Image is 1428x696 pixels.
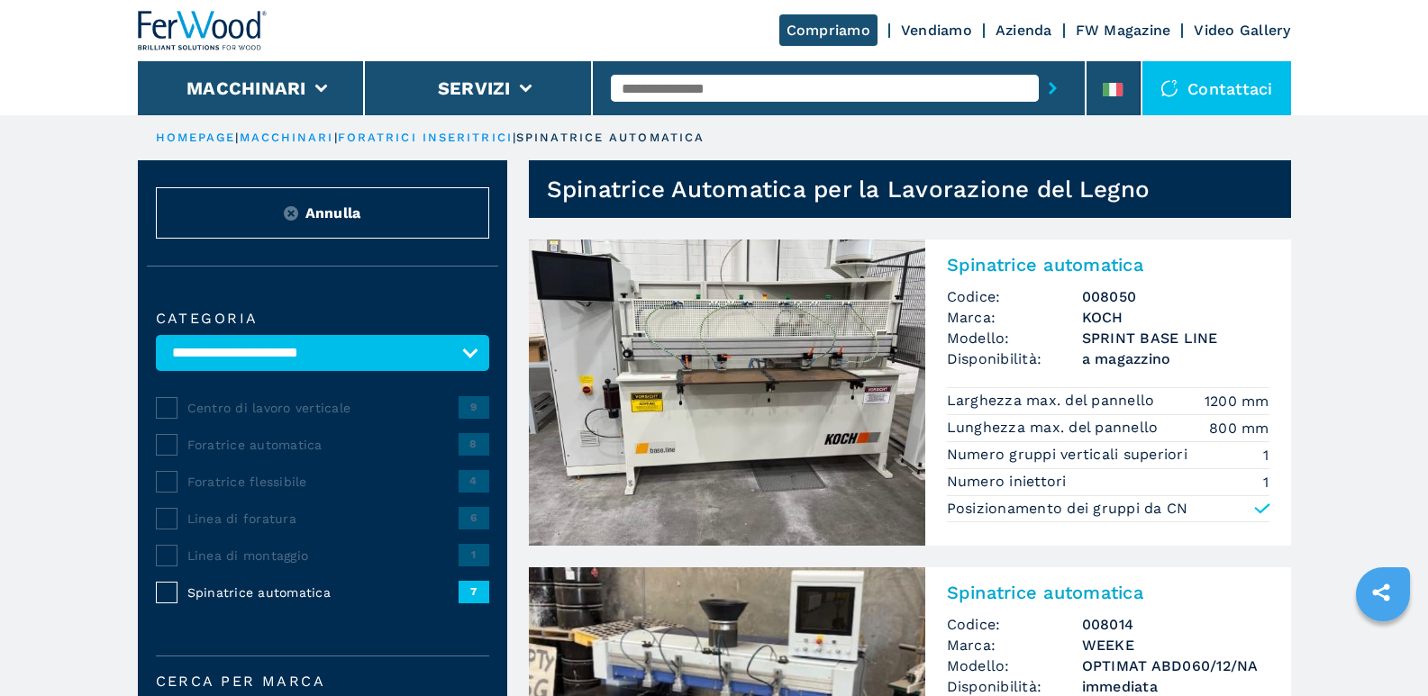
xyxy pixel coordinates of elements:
h3: 008050 [1082,286,1269,307]
em: 1 [1263,472,1269,493]
a: Spinatrice automatica KOCH SPRINT BASE LINESpinatrice automaticaCodice:008050Marca:KOCHModello:SP... [529,240,1291,546]
a: foratrici inseritrici [338,131,513,144]
button: ResetAnnulla [156,187,489,239]
em: 1200 mm [1205,391,1269,411]
h3: SPRINT BASE LINE [1082,328,1269,348]
img: Ferwood [138,11,268,50]
p: Larghezza max. del pannello [947,391,1160,411]
span: Centro di lavoro verticale [187,399,459,417]
h2: Spinatrice automatica [947,254,1269,276]
span: Linea di foratura [187,510,459,528]
h3: OPTIMAT ABD060/12/NA [1082,655,1269,676]
p: Lunghezza max. del pannello [947,418,1163,438]
a: Vendiamo [901,22,972,39]
span: Modello: [947,655,1082,676]
span: 9 [459,396,489,418]
a: Compriamo [779,14,878,46]
p: Numero iniettori [947,472,1071,492]
em: 800 mm [1209,418,1269,438]
span: Foratrice flessibile [187,473,459,491]
h1: Spinatrice Automatica per la Lavorazione del Legno [547,175,1151,203]
span: Codice: [947,614,1082,635]
h2: Spinatrice automatica [947,582,1269,603]
img: Contattaci [1160,79,1178,97]
span: Marca: [947,635,1082,655]
button: submit-button [1039,68,1067,109]
span: | [235,131,239,144]
button: Servizi [438,77,511,99]
span: a magazzino [1082,348,1269,369]
p: spinatrice automatica [516,130,705,146]
a: Azienda [996,22,1052,39]
span: | [513,131,516,144]
a: HOMEPAGE [156,131,236,144]
div: Contattaci [1142,61,1291,115]
p: Posizionamento dei gruppi da CN [947,499,1188,519]
span: 4 [459,470,489,492]
p: Numero gruppi verticali superiori [947,445,1193,465]
span: Foratrice automatica [187,436,459,454]
button: Macchinari [186,77,306,99]
em: 1 [1263,445,1269,466]
iframe: Chat [1351,615,1414,682]
span: Linea di montaggio [187,547,459,565]
h3: WEEKE [1082,635,1269,655]
img: Spinatrice automatica KOCH SPRINT BASE LINE [529,240,925,546]
span: Disponibilità: [947,348,1082,369]
label: Categoria [156,312,489,326]
span: 1 [459,544,489,565]
a: Video Gallery [1194,22,1290,39]
h3: KOCH [1082,307,1269,328]
span: Annulla [305,203,361,223]
span: Codice: [947,286,1082,307]
label: Cerca per marca [156,674,489,689]
a: FW Magazine [1076,22,1171,39]
span: Modello: [947,328,1082,348]
span: 8 [459,433,489,455]
span: | [334,131,338,144]
span: 7 [459,581,489,602]
span: Marca: [947,307,1082,328]
a: sharethis [1359,570,1404,615]
span: Spinatrice automatica [187,583,459,601]
span: 6 [459,507,489,529]
img: Reset [284,206,298,221]
h3: 008014 [1082,614,1269,635]
a: macchinari [240,131,334,144]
